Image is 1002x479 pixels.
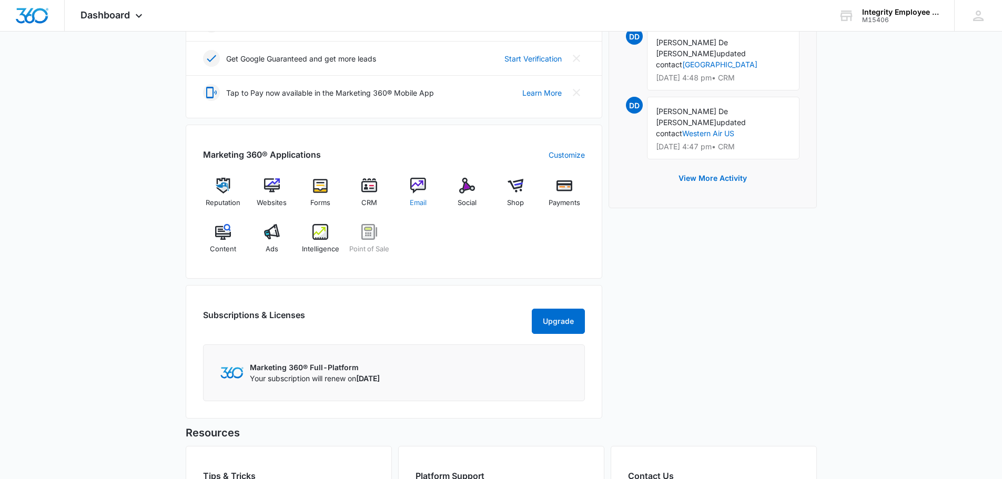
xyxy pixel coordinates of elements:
[668,166,757,191] button: View More Activity
[250,373,380,384] p: Your subscription will renew on
[656,143,791,150] p: [DATE] 4:47 pm • CRM
[310,198,330,208] span: Forms
[266,244,278,254] span: Ads
[532,309,585,334] button: Upgrade
[251,178,292,216] a: Websites
[349,178,390,216] a: CRM
[203,178,244,216] a: Reputation
[398,178,439,216] a: Email
[203,148,321,161] h2: Marketing 360® Applications
[544,178,585,216] a: Payments
[226,53,376,64] p: Get Google Guaranteed and get more leads
[549,149,585,160] a: Customize
[656,107,728,127] span: [PERSON_NAME] De [PERSON_NAME]
[300,178,341,216] a: Forms
[507,198,524,208] span: Shop
[203,224,244,262] a: Content
[656,38,728,58] span: [PERSON_NAME] De [PERSON_NAME]
[522,87,562,98] a: Learn More
[300,224,341,262] a: Intelligence
[203,309,305,330] h2: Subscriptions & Licenses
[302,244,339,254] span: Intelligence
[349,224,390,262] a: Point of Sale
[862,16,939,24] div: account id
[349,244,389,254] span: Point of Sale
[495,178,536,216] a: Shop
[568,84,585,101] button: Close
[682,60,757,69] a: [GEOGRAPHIC_DATA]
[250,362,380,373] p: Marketing 360® Full-Platform
[626,97,643,114] span: DD
[257,198,287,208] span: Websites
[80,9,130,21] span: Dashboard
[210,244,236,254] span: Content
[682,129,734,138] a: Western Air US
[220,367,244,378] img: Marketing 360 Logo
[656,74,791,81] p: [DATE] 4:48 pm • CRM
[356,374,380,383] span: [DATE]
[410,198,427,208] span: Email
[226,87,434,98] p: Tap to Pay now available in the Marketing 360® Mobile App
[549,198,580,208] span: Payments
[568,50,585,67] button: Close
[862,8,939,16] div: account name
[361,198,377,208] span: CRM
[447,178,487,216] a: Social
[504,53,562,64] a: Start Verification
[458,198,477,208] span: Social
[251,224,292,262] a: Ads
[206,198,240,208] span: Reputation
[186,425,817,441] h5: Resources
[626,28,643,45] span: DD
